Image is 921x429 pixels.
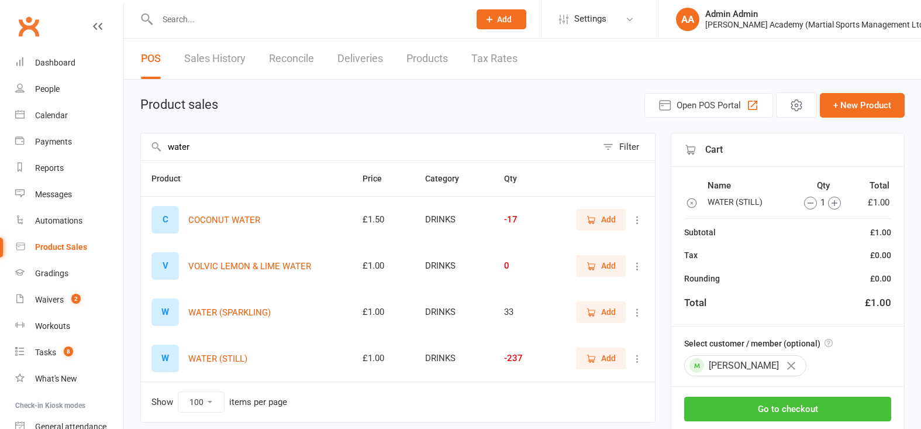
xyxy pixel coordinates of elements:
[363,171,395,186] button: Price
[425,261,484,271] div: DRINKS
[870,249,891,262] div: £0.00
[601,213,616,226] span: Add
[576,348,626,369] button: Add
[363,174,395,183] span: Price
[684,337,833,350] label: Select customer / member (optional)
[684,295,706,311] div: Total
[188,213,260,227] button: COCONUT WATER
[425,215,484,225] div: DRINKS
[576,209,626,230] button: Add
[140,98,218,112] h1: Product sales
[35,58,75,67] div: Dashboard
[684,272,720,285] div: Rounding
[574,6,606,32] span: Settings
[35,295,64,304] div: Waivers
[363,354,403,363] div: £1.00
[684,249,698,262] div: Tax
[707,178,789,193] th: Name
[684,397,891,421] button: Go to checkout
[151,174,194,183] span: Product
[576,301,626,322] button: Add
[425,174,472,183] span: Category
[141,133,597,160] input: Search products by name, or scan product code
[504,215,538,225] div: -17
[151,206,179,234] div: C
[35,216,82,225] div: Automations
[471,39,518,79] a: Tax Rates
[425,171,472,186] button: Category
[363,307,403,317] div: £1.00
[597,133,655,160] button: Filter
[151,345,179,372] div: W
[504,171,530,186] button: Qty
[15,181,123,208] a: Messages
[15,313,123,339] a: Workouts
[363,215,403,225] div: £1.50
[35,111,68,120] div: Calendar
[870,272,891,285] div: £0.00
[35,269,68,278] div: Gradings
[15,366,123,392] a: What's New
[184,39,246,79] a: Sales History
[425,307,484,317] div: DRINKS
[504,307,538,317] div: 33
[865,295,891,311] div: £1.00
[791,178,857,193] th: Qty
[15,76,123,102] a: People
[64,346,73,356] span: 8
[707,194,789,210] td: WATER (STILL)
[601,352,616,365] span: Add
[151,252,179,280] div: V
[870,226,891,239] div: £1.00
[406,39,448,79] a: Products
[619,140,639,154] div: Filter
[601,306,616,318] span: Add
[504,261,538,271] div: 0
[35,84,60,94] div: People
[820,93,905,118] button: + New Product
[15,208,123,234] a: Automations
[35,242,87,252] div: Product Sales
[151,298,179,326] div: W
[141,39,161,79] a: POS
[504,354,538,363] div: -237
[151,392,287,413] div: Show
[337,39,383,79] a: Deliveries
[15,339,123,366] a: Tasks 8
[14,12,43,41] a: Clubworx
[15,50,123,76] a: Dashboard
[15,260,123,287] a: Gradings
[35,321,70,331] div: Workouts
[791,195,854,210] div: 1
[684,355,806,376] div: [PERSON_NAME]
[684,226,716,239] div: Subtotal
[71,294,81,304] span: 2
[188,306,271,320] button: WATER (SPARKLING)
[15,155,123,181] a: Reports
[154,11,461,28] input: Search...
[425,354,484,363] div: DRINKS
[151,171,194,186] button: Product
[576,255,626,276] button: Add
[35,348,56,357] div: Tasks
[35,190,72,199] div: Messages
[35,374,77,383] div: What's New
[35,163,64,173] div: Reports
[15,102,123,129] a: Calendar
[601,259,616,272] span: Add
[644,93,773,118] button: Open POS Portal
[15,234,123,260] a: Product Sales
[188,352,247,366] button: WATER (STILL)
[188,259,311,273] button: VOLVIC LEMON & LIME WATER
[677,98,741,112] span: Open POS Portal
[477,9,526,29] button: Add
[497,15,512,24] span: Add
[363,261,403,271] div: £1.00
[35,137,72,146] div: Payments
[671,133,904,167] div: Cart
[858,178,890,193] th: Total
[229,397,287,407] div: items per page
[15,287,123,313] a: Waivers 2
[676,8,699,31] div: AA
[15,129,123,155] a: Payments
